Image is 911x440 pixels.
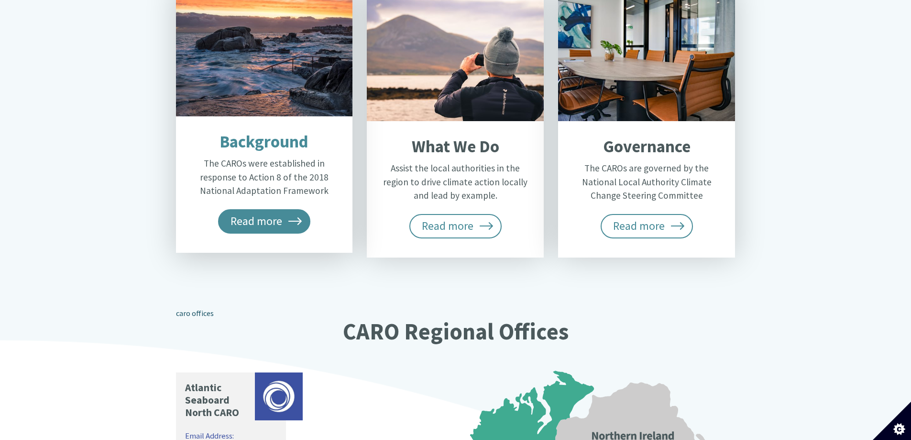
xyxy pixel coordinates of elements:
[176,308,214,318] a: caro offices
[176,319,735,344] h2: CARO Regional Offices
[189,132,339,152] h2: Background
[572,136,721,157] h2: Governance
[218,209,311,233] span: Read more
[381,161,530,203] p: Assist the local authorities in the region to drive climate action locally and lead by example.
[873,402,911,440] button: Set cookie preferences
[601,214,693,238] span: Read more
[381,136,530,157] h2: What We Do
[189,157,339,198] p: The CAROs were established in response to Action 8 of the 2018 National Adaptation Framework
[409,214,502,238] span: Read more
[572,161,721,203] p: The CAROs are governed by the National Local Authority Climate Change Steering Committee
[185,382,250,419] p: Atlantic Seaboard North CARO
